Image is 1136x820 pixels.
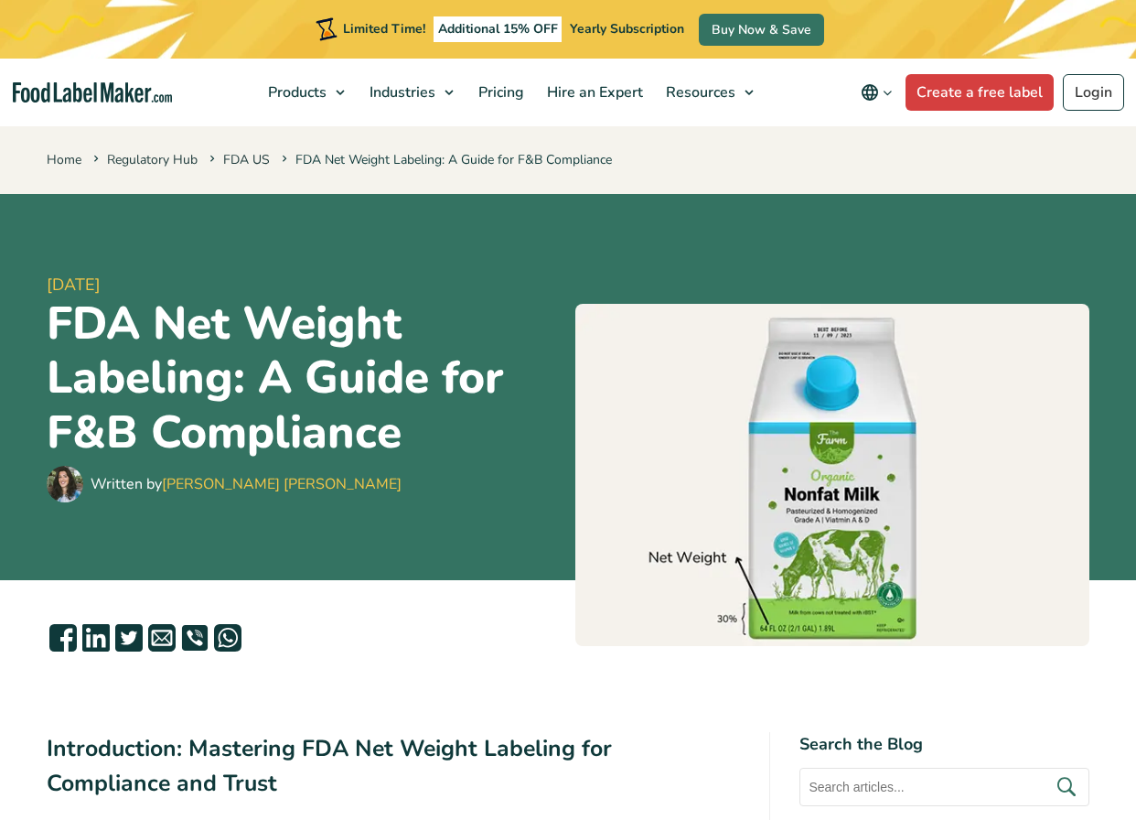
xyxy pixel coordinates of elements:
span: Resources [660,82,737,102]
input: Search articles... [799,768,1089,806]
a: [PERSON_NAME] [PERSON_NAME] [162,474,402,494]
a: Food Label Maker homepage [13,82,172,103]
a: Login [1063,74,1124,111]
a: Home [47,151,81,168]
strong: Introduction: Mastering FDA Net Weight Labeling for Compliance and Trust [47,733,612,798]
a: Regulatory Hub [107,151,198,168]
a: Create a free label [906,74,1054,111]
span: Products [263,82,328,102]
span: Yearly Subscription [570,20,684,38]
img: Maria Abi Hanna - Food Label Maker [47,466,83,502]
span: Additional 15% OFF [434,16,563,42]
button: Change language [848,74,906,111]
a: Buy Now & Save [699,14,824,46]
div: Written by [91,473,402,495]
a: Hire an Expert [536,59,650,126]
span: FDA Net Weight Labeling: A Guide for F&B Compliance [278,151,612,168]
a: Products [257,59,354,126]
a: Resources [655,59,763,126]
h1: FDA Net Weight Labeling: A Guide for F&B Compliance [47,297,561,461]
h4: Search the Blog [799,732,1089,757]
span: Hire an Expert [541,82,645,102]
span: Limited Time! [343,20,425,38]
a: Industries [359,59,463,126]
a: Pricing [467,59,531,126]
span: [DATE] [47,273,561,297]
span: Pricing [473,82,526,102]
span: Industries [364,82,437,102]
a: FDA US [223,151,270,168]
